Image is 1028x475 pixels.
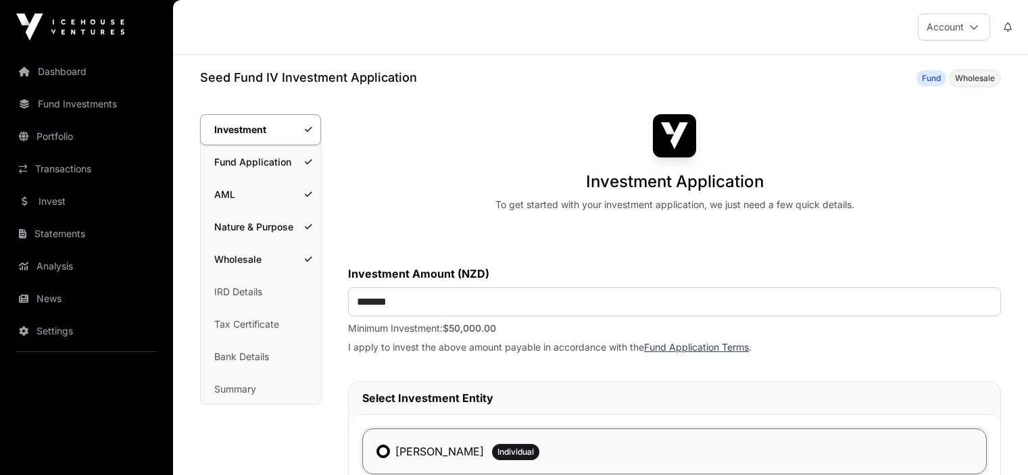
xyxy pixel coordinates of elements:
a: Investment [200,114,321,145]
span: Fund [922,73,941,84]
a: Fund Application [201,147,320,177]
label: Investment Amount (NZD) [348,266,1001,282]
a: Dashboard [11,57,162,86]
a: Invest [11,186,162,216]
a: Summary [201,374,320,404]
div: To get started with your investment application, we just need a few quick details. [495,198,854,211]
h2: Select Investment Entity [362,390,987,406]
a: Bank Details [201,342,320,372]
a: Nature & Purpose [201,212,320,242]
a: News [11,284,162,314]
button: Account [918,14,990,41]
span: Individual [497,447,534,457]
a: Statements [11,219,162,249]
span: Wholesale [955,73,995,84]
a: Transactions [11,154,162,184]
h1: Investment Application [586,171,764,193]
a: Wholesale [201,245,320,274]
a: Tax Certificate [201,309,320,339]
span: $50,000.00 [443,322,496,334]
img: Seed Fund IV [653,114,696,157]
a: Fund Application Terms [644,341,749,353]
a: Portfolio [11,122,162,151]
a: Settings [11,316,162,346]
img: Icehouse Ventures Logo [16,14,124,41]
p: Minimum Investment: [348,322,1001,335]
a: AML [201,180,320,209]
h1: Seed Fund IV Investment Application [200,68,417,87]
p: I apply to invest the above amount payable in accordance with the . [348,341,1001,354]
a: Fund Investments [11,89,162,119]
label: [PERSON_NAME] [395,443,484,459]
a: IRD Details [201,277,320,307]
a: Analysis [11,251,162,281]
